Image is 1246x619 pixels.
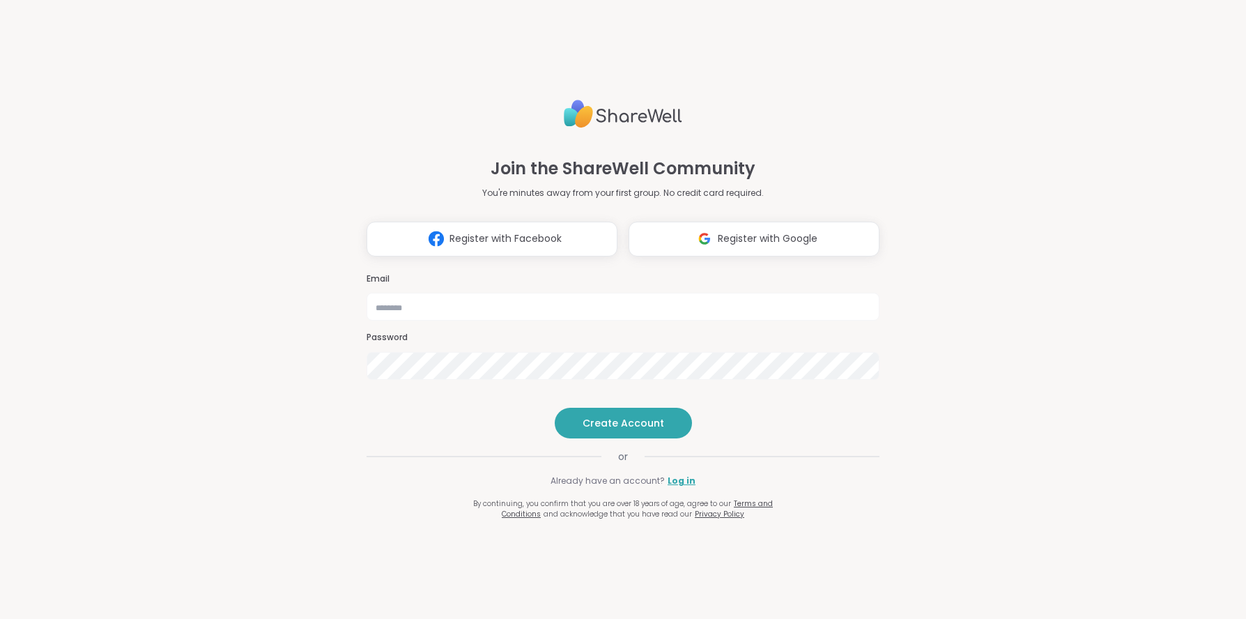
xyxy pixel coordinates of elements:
[583,416,664,430] span: Create Account
[367,273,879,285] h3: Email
[564,94,682,134] img: ShareWell Logo
[367,332,879,344] h3: Password
[691,226,718,252] img: ShareWell Logomark
[482,187,764,199] p: You're minutes away from your first group. No credit card required.
[544,509,692,519] span: and acknowledge that you have read our
[551,475,665,487] span: Already have an account?
[367,222,617,257] button: Register with Facebook
[601,450,645,464] span: or
[502,498,773,519] a: Terms and Conditions
[695,509,744,519] a: Privacy Policy
[555,408,692,438] button: Create Account
[718,231,817,246] span: Register with Google
[449,231,562,246] span: Register with Facebook
[629,222,879,257] button: Register with Google
[668,475,695,487] a: Log in
[423,226,449,252] img: ShareWell Logomark
[473,498,731,509] span: By continuing, you confirm that you are over 18 years of age, agree to our
[491,156,755,181] h1: Join the ShareWell Community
